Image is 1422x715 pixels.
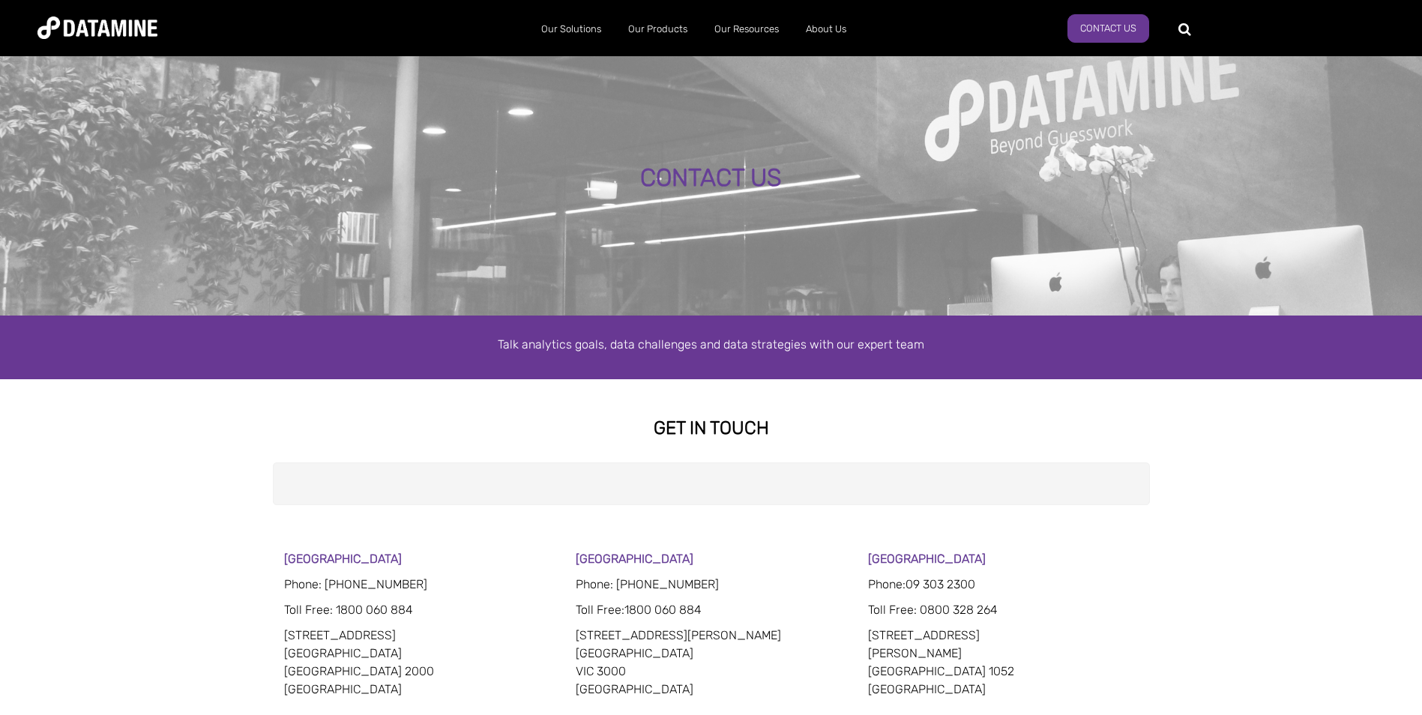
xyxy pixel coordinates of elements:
[528,10,615,49] a: Our Solutions
[161,165,1260,192] div: CONTACT US
[576,552,693,566] strong: [GEOGRAPHIC_DATA]
[284,627,555,699] p: [STREET_ADDRESS] [GEOGRAPHIC_DATA] [GEOGRAPHIC_DATA] 2000 [GEOGRAPHIC_DATA]
[615,10,701,49] a: Our Products
[654,417,769,438] strong: GET IN TOUCH
[284,577,427,591] span: Phone: [PHONE_NUMBER]
[792,10,860,49] a: About Us
[868,552,986,566] strong: [GEOGRAPHIC_DATA]
[576,627,846,699] p: [STREET_ADDRESS][PERSON_NAME] [GEOGRAPHIC_DATA] VIC 3000 [GEOGRAPHIC_DATA]
[868,576,1139,594] p: Phone:
[1067,14,1149,43] a: Contact us
[284,552,402,566] strong: [GEOGRAPHIC_DATA]
[284,601,555,619] p: : 1800 060 884
[868,627,1139,699] p: [STREET_ADDRESS] [PERSON_NAME] [GEOGRAPHIC_DATA] 1052 [GEOGRAPHIC_DATA]
[576,601,846,619] p: 1800 060 884
[701,10,792,49] a: Our Resources
[576,603,624,617] span: Toll Free:
[284,603,330,617] span: Toll Free
[498,337,924,352] span: Talk analytics goals, data challenges and data strategies with our expert team
[576,577,719,591] span: Phone: [PHONE_NUMBER]
[906,577,975,591] span: 09 303 2300
[37,16,157,39] img: Datamine
[868,603,998,617] span: Toll Free: 0800 328 264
